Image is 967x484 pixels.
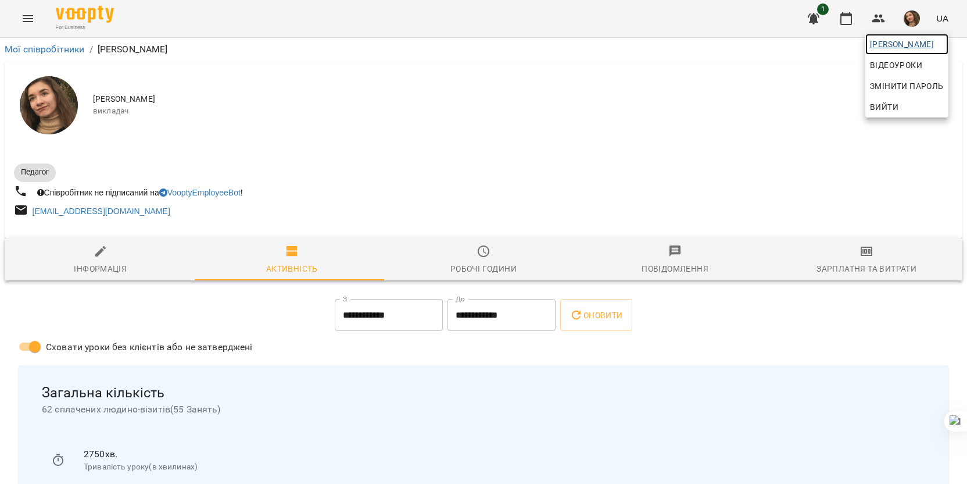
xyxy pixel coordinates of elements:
span: Змінити пароль [870,79,944,93]
a: [PERSON_NAME] [865,34,948,55]
a: Відеоуроки [865,55,927,76]
span: [PERSON_NAME] [870,37,944,51]
button: Вийти [865,97,948,118]
span: Вийти [870,100,898,114]
a: Змінити пароль [865,76,948,97]
span: Відеоуроки [870,58,922,72]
